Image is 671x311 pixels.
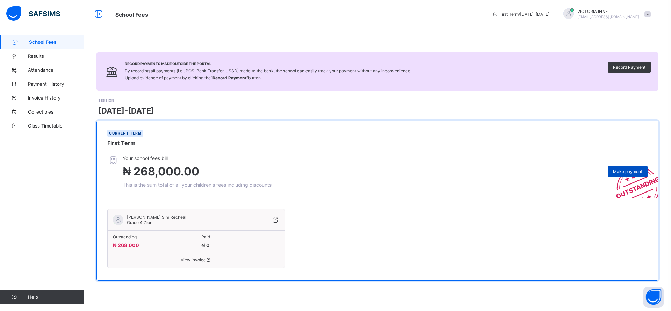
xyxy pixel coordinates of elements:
[6,6,60,21] img: safsims
[643,287,664,308] button: Open asap
[607,158,658,198] img: outstanding-stamp.3c148f88c3ebafa6da95868fa43343a1.svg
[28,123,84,129] span: Class Timetable
[28,81,84,87] span: Payment History
[613,169,642,174] span: Make payment
[127,215,186,220] span: [PERSON_NAME] Sim Recheal
[613,65,645,70] span: Record Payment
[109,131,142,135] span: Current term
[28,109,84,115] span: Collectibles
[107,139,136,146] span: First Term
[123,165,199,178] span: ₦ 268,000.00
[556,8,654,20] div: VICTORIAINNE
[577,15,639,19] span: [EMAIL_ADDRESS][DOMAIN_NAME]
[98,98,114,102] span: SESSION
[28,95,84,101] span: Invoice History
[28,294,84,300] span: Help
[125,62,411,66] span: Record Payments Made Outside the Portal
[113,234,190,239] span: Outstanding
[201,242,210,248] span: ₦ 0
[113,257,280,262] span: View invoice
[123,155,272,161] span: Your school fees bill
[123,182,272,188] span: This is the sum total of all your children's fees including discounts
[29,39,84,45] span: School Fees
[98,106,154,115] span: [DATE]-[DATE]
[115,11,148,18] span: School Fees
[211,75,248,80] b: “Record Payment”
[113,242,139,248] span: ₦ 268,000
[28,53,84,59] span: Results
[125,68,411,80] span: By recording all payments (i.e., POS, Bank Transfer, USSD) made to the bank, the school can easil...
[201,234,279,239] span: Paid
[577,9,639,14] span: VICTORIA INNE
[492,12,549,17] span: session/term information
[127,220,152,225] span: Grade 4 Zion
[28,67,84,73] span: Attendance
